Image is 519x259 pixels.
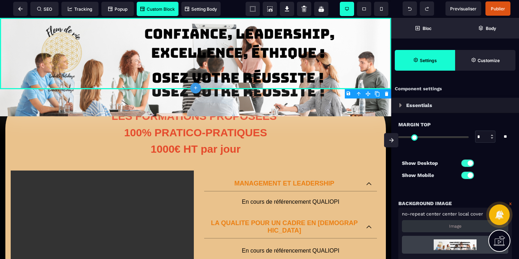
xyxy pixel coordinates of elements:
a: x [509,199,512,208]
span: Setting Body [185,6,217,12]
text: En cours de référencement QUALIOPI [211,228,370,238]
span: View components [246,2,260,16]
span: no-repeat [402,211,425,217]
span: Custom Block [140,6,175,12]
span: Tracking [68,6,92,12]
p: Essentials [406,101,432,110]
span: Open Style Manager [455,50,515,71]
div: Component settings [391,82,519,96]
strong: Bloc [423,26,432,31]
span: Previsualiser [450,6,477,11]
span: local [458,211,469,217]
span: Popup [108,6,127,12]
strong: Customize [478,58,500,63]
img: loading [434,236,476,254]
span: Margin Top [398,120,431,129]
p: MANAGEMENT ET LEADERSHIP [210,162,359,169]
span: Open Layer Manager [455,18,519,39]
span: Screenshot [263,2,277,16]
p: Background Image [398,199,452,208]
p: En cours de référencement QUALIOPI [211,181,370,187]
span: Publier [491,6,505,11]
span: Settings [395,50,455,71]
span: Open Blocks [391,18,455,39]
span: SEO [37,6,52,12]
span: center center [426,211,457,217]
p: Show Mobile [402,171,455,179]
p: Show Desktop [402,159,455,167]
span: Preview [445,1,481,16]
span: cover [470,211,483,217]
strong: Settings [420,58,437,63]
strong: Body [486,26,496,31]
p: Image [449,224,462,229]
b: LES FORMATIONS PROPOSEES 100% PRATICO-PRATIQUES 1000€ HT par jour [111,92,279,137]
img: loading [399,103,402,107]
p: LA QUALITE POUR UN CADRE EN [DEMOGRAPHIC_DATA] [210,202,359,217]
